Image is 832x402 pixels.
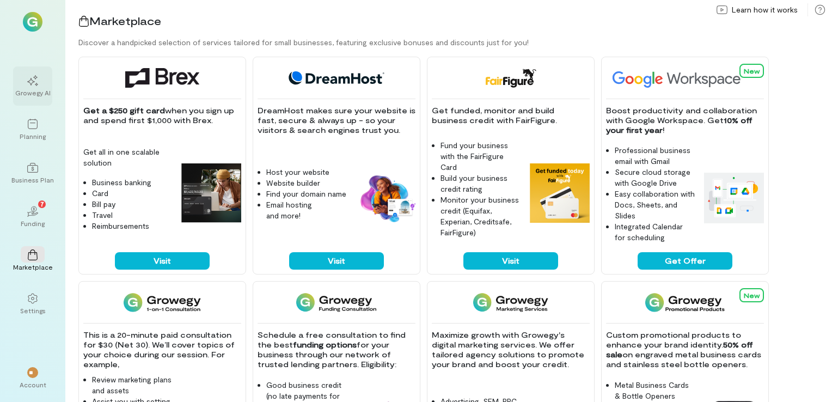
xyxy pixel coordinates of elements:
li: Review marketing plans and assets [92,374,173,396]
img: Brex feature [181,163,241,223]
span: Marketplace [89,14,161,27]
a: Planning [13,110,52,149]
li: Website builder [266,178,347,188]
li: Reimbursements [92,221,173,232]
button: Get Offer [638,252,732,270]
p: Schedule a free consultation to find the best for your business through our network of trusted le... [258,330,415,369]
li: Find your domain name [266,188,347,199]
span: 7 [40,199,44,209]
p: This is a 20-minute paid consultation for $30 (Net 30). We’ll cover topics of your choice during ... [83,330,241,369]
p: when you sign up and spend first $1,000 with Brex. [83,106,241,125]
a: Business Plan [13,154,52,193]
li: Build your business credit rating [441,173,521,194]
div: Business Plan [11,175,54,184]
img: Growegy - Marketing Services [473,293,549,312]
li: Integrated Calendar for scheduling [615,221,695,243]
img: FairFigure [485,68,536,88]
div: Account [20,380,46,389]
p: Custom promotional products to enhance your brand identity. on engraved metal business cards and ... [606,330,764,369]
li: Card [92,188,173,199]
div: Settings [20,306,46,315]
span: Learn how it works [732,4,798,15]
div: Marketplace [13,263,53,271]
li: Secure cloud storage with Google Drive [615,167,695,188]
li: Travel [92,210,173,221]
li: Easy collaboration with Docs, Sheets, and Slides [615,188,695,221]
img: Brex [125,68,199,88]
p: Get all in one scalable solution [83,147,173,168]
span: New [744,291,760,299]
li: Email hosting and more! [266,199,347,221]
li: Host your website [266,167,347,178]
a: Settings [13,284,52,324]
li: Fund your business with the FairFigure Card [441,140,521,173]
p: Boost productivity and collaboration with Google Workspace. Get ! [606,106,764,135]
img: Growegy Promo Products [645,293,725,312]
strong: Get a $250 gift card [83,106,165,115]
a: Marketplace [13,241,52,280]
p: Maximize growth with Growegy's digital marketing services. We offer tailored agency solutions to ... [432,330,590,369]
img: Funding Consultation [296,293,376,312]
li: Business banking [92,177,173,188]
div: Discover a handpicked selection of services tailored for small businesses, featuring exclusive bo... [78,37,832,48]
img: 1-on-1 Consultation [124,293,200,312]
strong: 50% off sale [606,340,755,359]
img: DreamHost [285,68,388,88]
p: Get funded, monitor and build business credit with FairFigure. [432,106,590,125]
img: FairFigure feature [530,163,590,223]
p: DreamHost makes sure your website is fast, secure & always up - so your visitors & search engines... [258,106,415,135]
div: Growegy AI [15,88,51,97]
button: Visit [463,252,558,270]
strong: funding options [293,340,357,349]
span: New [744,67,760,75]
strong: 10% off your first year [606,115,755,135]
a: Funding [13,197,52,236]
button: Visit [289,252,384,270]
img: DreamHost feature [356,173,415,223]
li: Metal Business Cards & Bottle Openers [615,380,695,401]
a: Growegy AI [13,66,52,106]
li: Monitor your business credit (Equifax, Experian, Creditsafe, FairFigure) [441,194,521,238]
li: Professional business email with Gmail [615,145,695,167]
img: Google Workspace feature [704,173,764,223]
div: Funding [21,219,45,228]
img: Google Workspace [606,68,766,88]
button: Visit [115,252,210,270]
div: Planning [20,132,46,141]
li: Bill pay [92,199,173,210]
